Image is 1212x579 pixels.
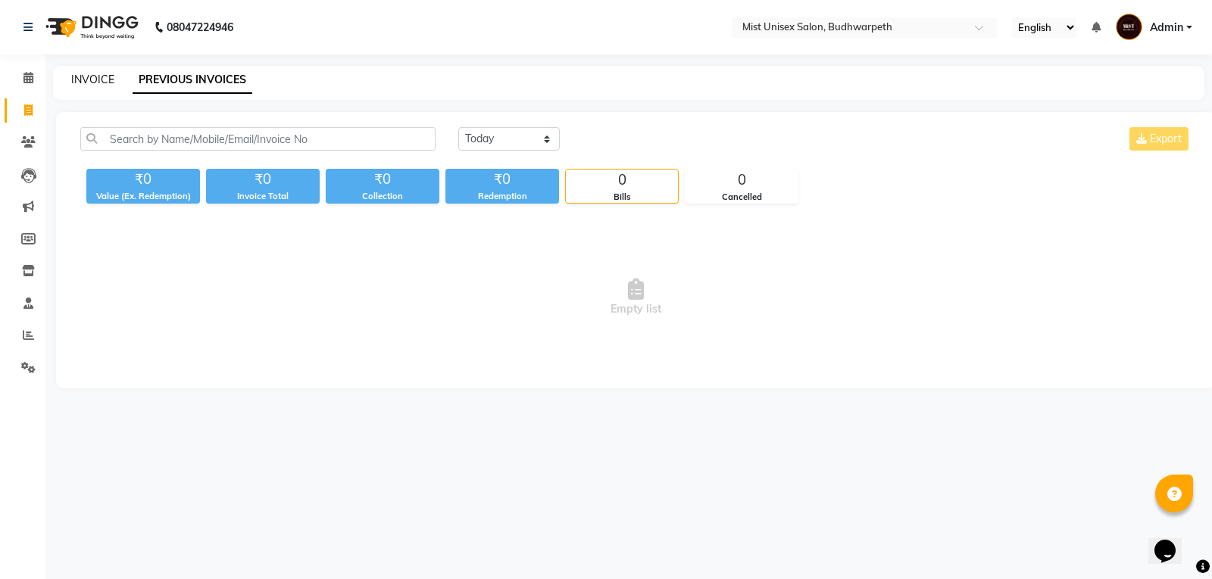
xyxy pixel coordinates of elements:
[39,6,142,48] img: logo
[206,190,320,203] div: Invoice Total
[133,67,252,94] a: PREVIOUS INVOICES
[566,170,678,191] div: 0
[326,190,439,203] div: Collection
[71,73,114,86] a: INVOICE
[86,169,200,190] div: ₹0
[686,191,798,204] div: Cancelled
[80,127,436,151] input: Search by Name/Mobile/Email/Invoice No
[80,222,1192,373] span: Empty list
[206,169,320,190] div: ₹0
[566,191,678,204] div: Bills
[1150,20,1183,36] span: Admin
[1148,518,1197,564] iframe: chat widget
[686,170,798,191] div: 0
[1116,14,1142,40] img: Admin
[86,190,200,203] div: Value (Ex. Redemption)
[167,6,233,48] b: 08047224946
[326,169,439,190] div: ₹0
[445,169,559,190] div: ₹0
[445,190,559,203] div: Redemption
